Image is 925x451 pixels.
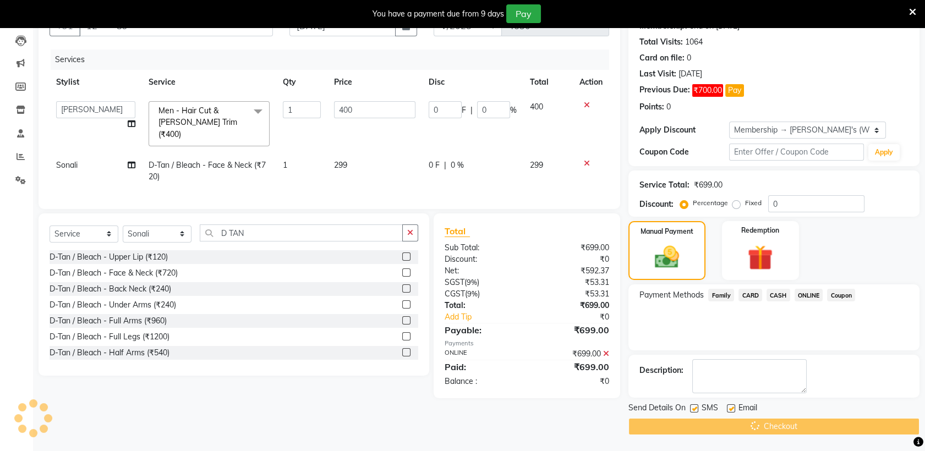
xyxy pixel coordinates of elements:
[444,159,446,171] span: |
[470,105,473,116] span: |
[639,365,683,376] div: Description:
[708,289,734,301] span: Family
[50,283,171,295] div: D-Tan / Bleach - Back Neck (₹240)
[436,265,527,277] div: Net:
[827,289,855,301] span: Coupon
[50,299,176,311] div: D-Tan / Bleach - Under Arms (₹240)
[50,70,142,95] th: Stylist
[868,144,900,161] button: Apply
[639,289,704,301] span: Payment Methods
[639,52,685,64] div: Card on file:
[641,227,693,237] label: Manual Payment
[334,160,347,170] span: 299
[729,144,863,161] input: Enter Offer / Coupon Code
[639,199,674,210] div: Discount:
[436,311,542,323] a: Add Tip
[527,265,618,277] div: ₹592.37
[181,129,186,139] a: x
[50,251,168,263] div: D-Tan / Bleach - Upper Lip (₹120)
[639,68,676,80] div: Last Visit:
[158,106,237,139] span: Men - Hair Cut & [PERSON_NAME] Trim (₹400)
[573,70,609,95] th: Action
[149,160,266,182] span: D-Tan / Bleach - Face & Neck (₹720)
[527,242,618,254] div: ₹699.00
[51,50,617,70] div: Services
[693,198,728,208] label: Percentage
[436,288,527,300] div: ( )
[795,289,823,301] span: ONLINE
[50,315,167,327] div: D-Tan / Bleach - Full Arms (₹960)
[445,289,465,299] span: CGST
[527,288,618,300] div: ₹53.31
[685,36,703,48] div: 1064
[56,160,78,170] span: Sonali
[429,159,440,171] span: 0 F
[436,277,527,288] div: ( )
[50,347,169,359] div: D-Tan / Bleach - Half Arms (₹540)
[527,360,618,373] div: ₹699.00
[445,226,470,237] span: Total
[639,36,683,48] div: Total Visits:
[467,289,478,298] span: 9%
[436,348,527,360] div: ONLINE
[436,242,527,254] div: Sub Total:
[451,159,464,171] span: 0 %
[436,360,527,373] div: Paid:
[530,102,543,112] span: 400
[436,323,527,337] div: Payable:
[436,300,527,311] div: Total:
[694,179,723,191] div: ₹699.00
[283,160,287,170] span: 1
[327,70,422,95] th: Price
[422,70,523,95] th: Disc
[467,278,477,287] span: 9%
[692,84,723,97] span: ₹700.00
[527,277,618,288] div: ₹53.31
[738,402,757,416] span: Email
[628,402,686,416] span: Send Details On
[666,101,671,113] div: 0
[462,105,466,116] span: F
[767,289,790,301] span: CASH
[527,348,618,360] div: ₹699.00
[741,226,779,235] label: Redemption
[740,242,781,273] img: _gift.svg
[530,160,543,170] span: 299
[738,289,762,301] span: CARD
[687,52,691,64] div: 0
[527,323,618,337] div: ₹699.00
[639,101,664,113] div: Points:
[678,68,702,80] div: [DATE]
[436,254,527,265] div: Discount:
[745,198,762,208] label: Fixed
[506,4,541,23] button: Pay
[639,146,729,158] div: Coupon Code
[523,70,573,95] th: Total
[510,105,517,116] span: %
[542,311,617,323] div: ₹0
[639,124,729,136] div: Apply Discount
[436,376,527,387] div: Balance :
[276,70,327,95] th: Qty
[527,376,618,387] div: ₹0
[639,84,690,97] div: Previous Due:
[647,243,687,271] img: _cash.svg
[373,8,504,20] div: You have a payment due from 9 days
[702,402,718,416] span: SMS
[50,267,178,279] div: D-Tan / Bleach - Face & Neck (₹720)
[50,331,169,343] div: D-Tan / Bleach - Full Legs (₹1200)
[639,179,689,191] div: Service Total:
[142,70,276,95] th: Service
[200,224,403,241] input: Search or Scan
[445,277,464,287] span: SGST
[725,84,744,97] button: Pay
[527,254,618,265] div: ₹0
[445,339,609,348] div: Payments
[527,300,618,311] div: ₹699.00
